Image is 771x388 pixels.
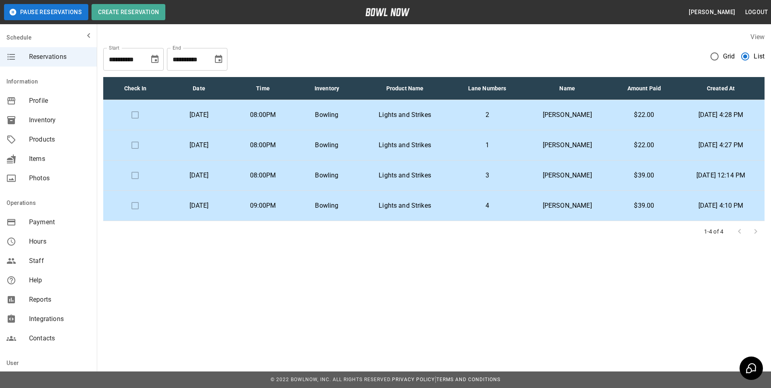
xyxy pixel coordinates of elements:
p: [PERSON_NAME] [530,140,605,150]
th: Time [231,77,295,100]
th: Created At [677,77,765,100]
span: Profile [29,96,90,106]
span: Photos [29,173,90,183]
p: $22.00 [618,140,671,150]
span: Hours [29,237,90,246]
p: Bowling [301,171,352,180]
span: Reports [29,295,90,305]
p: [DATE] 12:14 PM [683,171,758,180]
a: Privacy Policy [392,377,435,382]
p: Lights and Strikes [365,171,445,180]
button: Create Reservation [92,4,165,20]
button: Choose date, selected date is Oct 10, 2025 [210,51,227,67]
th: Inventory [295,77,358,100]
span: Items [29,154,90,164]
span: Payment [29,217,90,227]
span: © 2022 BowlNow, Inc. All Rights Reserved. [271,377,392,382]
p: [DATE] [173,140,224,150]
th: Lane Numbers [451,77,523,100]
span: Staff [29,256,90,266]
button: Pause Reservations [4,4,88,20]
span: List [754,52,765,61]
p: Bowling [301,201,352,211]
img: logo [365,8,410,16]
p: Lights and Strikes [365,140,445,150]
p: [DATE] 4:27 PM [683,140,758,150]
p: 1-4 of 4 [704,227,723,236]
span: Integrations [29,314,90,324]
p: [DATE] [173,171,224,180]
th: Amount Paid [611,77,677,100]
p: 08:00PM [238,140,288,150]
span: Contacts [29,334,90,343]
th: Name [523,77,611,100]
button: Logout [742,5,771,20]
p: 3 [457,171,517,180]
p: [PERSON_NAME] [530,201,605,211]
p: 2 [457,110,517,120]
button: [PERSON_NAME] [686,5,738,20]
th: Date [167,77,231,100]
p: 08:00PM [238,110,288,120]
p: 4 [457,201,517,211]
p: Bowling [301,140,352,150]
p: Lights and Strikes [365,201,445,211]
th: Check In [103,77,167,100]
label: View [750,33,765,41]
span: Reservations [29,52,90,62]
p: 1 [457,140,517,150]
p: [DATE] 4:10 PM [683,201,758,211]
p: $39.00 [618,171,671,180]
th: Product Name [359,77,451,100]
p: Bowling [301,110,352,120]
p: [DATE] [173,201,224,211]
span: Grid [723,52,735,61]
p: Lights and Strikes [365,110,445,120]
span: Inventory [29,115,90,125]
p: [PERSON_NAME] [530,171,605,180]
p: $22.00 [618,110,671,120]
p: [DATE] 4:28 PM [683,110,758,120]
p: 08:00PM [238,171,288,180]
p: [PERSON_NAME] [530,110,605,120]
a: Terms and Conditions [436,377,500,382]
p: [DATE] [173,110,224,120]
span: Help [29,275,90,285]
button: Choose date, selected date is Oct 10, 2025 [147,51,163,67]
p: 09:00PM [238,201,288,211]
span: Products [29,135,90,144]
p: $39.00 [618,201,671,211]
